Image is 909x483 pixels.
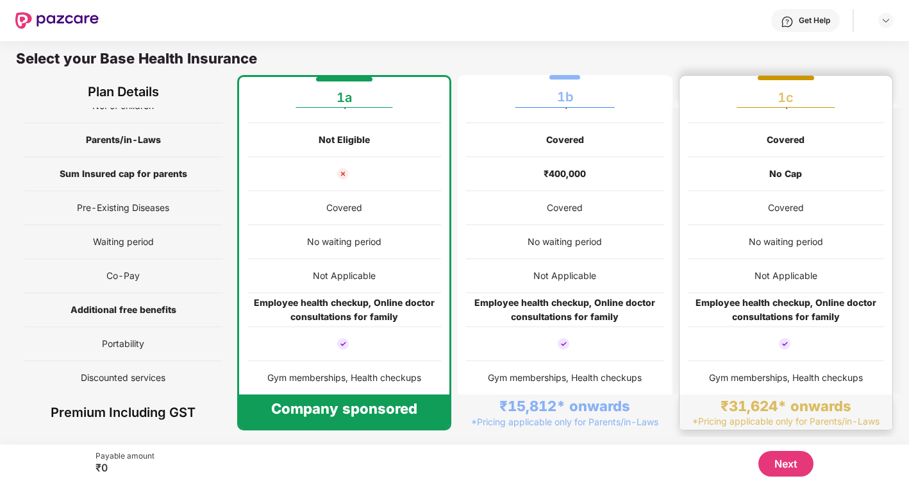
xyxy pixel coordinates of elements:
[471,416,658,428] div: *Pricing applicable only for Parents/in-Laws
[755,269,817,283] div: Not Applicable
[313,269,376,283] div: Not Applicable
[106,264,140,288] span: Co-Pay
[271,400,417,418] div: Company sponsored
[337,80,352,105] div: 1a
[466,296,664,324] div: Employee health checkup, Online doctor consultations for family
[267,371,421,385] div: Gym memberships, Health checkups
[335,166,351,182] img: not_cover_cross.svg
[247,296,442,324] div: Employee health checkup, Online doctor consultations for family
[547,201,583,215] div: Covered
[24,75,222,108] div: Plan Details
[767,133,805,147] div: Covered
[15,12,99,29] img: New Pazcare Logo
[721,397,851,415] div: ₹31,624* onwards
[499,397,630,415] div: ₹15,812* onwards
[326,201,362,215] div: Covered
[488,371,642,385] div: Gym memberships, Health checkups
[769,167,802,181] div: No Cap
[86,128,161,152] span: Parents/in-Laws
[60,162,187,186] span: Sum Insured cap for parents
[533,269,596,283] div: Not Applicable
[335,336,351,352] img: cover_tick.svg
[709,371,863,385] div: Gym memberships, Health checkups
[556,336,571,352] img: cover_tick.svg
[692,415,880,427] div: *Pricing applicable only for Parents/in-Laws
[81,366,165,390] span: Discounted services
[778,80,794,105] div: 1c
[96,451,154,461] div: Payable amount
[688,296,885,324] div: Employee health checkup, Online doctor consultations for family
[758,451,813,477] button: Next
[544,167,586,181] div: ₹400,000
[528,235,602,249] div: No waiting period
[768,201,804,215] div: Covered
[881,15,891,26] img: svg+xml;base64,PHN2ZyBpZD0iRHJvcGRvd24tMzJ4MzIiIHhtbG5zPSJodHRwOi8vd3d3LnczLm9yZy8yMDAwL3N2ZyIgd2...
[24,394,222,430] div: Premium Including GST
[77,196,169,220] span: Pre-Existing Diseases
[777,336,792,352] img: cover_tick.svg
[557,79,573,105] div: 1b
[799,15,830,26] div: Get Help
[749,235,823,249] div: No waiting period
[71,298,176,322] span: Additional free benefits
[93,230,154,254] span: Waiting period
[16,49,893,75] div: Select your Base Health Insurance
[781,15,794,28] img: svg+xml;base64,PHN2ZyBpZD0iSGVscC0zMngzMiIgeG1sbnM9Imh0dHA6Ly93d3cudzMub3JnLzIwMDAvc3ZnIiB3aWR0aD...
[319,133,370,147] div: Not Eligible
[307,235,381,249] div: No waiting period
[96,461,154,474] div: ₹0
[546,133,584,147] div: Covered
[102,332,144,356] span: Portability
